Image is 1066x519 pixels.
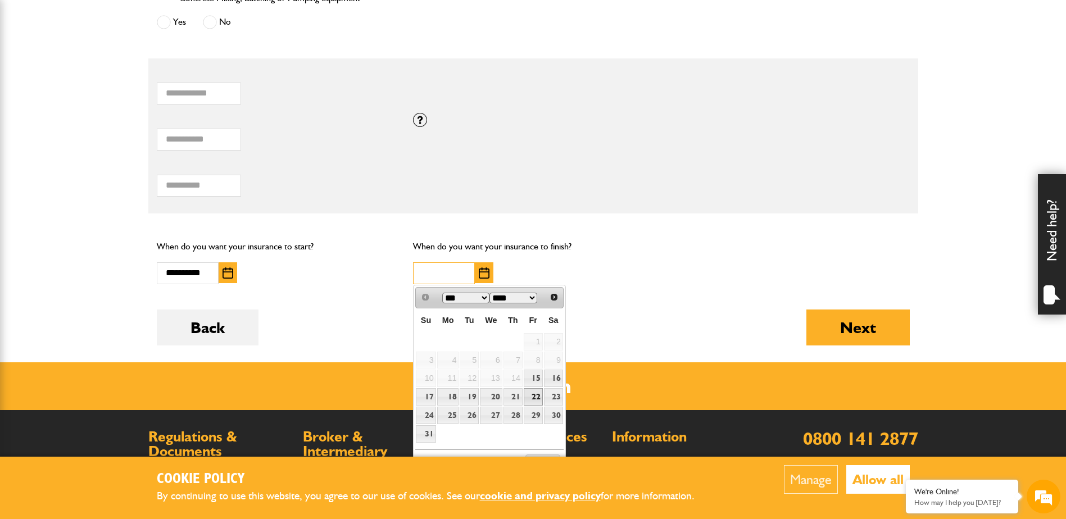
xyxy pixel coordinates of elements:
div: Need help? [1038,174,1066,315]
a: 17 [416,388,436,406]
a: 24 [416,407,436,424]
a: 19 [460,388,479,406]
span: Friday [529,316,537,325]
a: 0800 141 2877 [803,427,918,449]
textarea: Type your message and hit 'Enter' [15,203,205,336]
input: Enter your phone number [15,170,205,195]
label: No [203,15,231,29]
img: d_20077148190_company_1631870298795_20077148190 [19,62,47,78]
button: Manage [784,465,838,494]
span: Next [550,293,559,302]
a: 30 [544,407,563,424]
button: Back [157,309,258,345]
a: 29 [524,407,543,424]
a: 15 [524,370,543,387]
a: 21 [503,388,523,406]
h2: Information [612,430,755,444]
a: 23 [544,388,563,406]
img: Choose date [479,267,489,279]
h2: Broker & Intermediary [303,430,446,458]
span: Tuesday [465,316,474,325]
p: When do you want your insurance to start? [157,239,397,254]
em: Start Chat [153,346,204,361]
label: Yes [157,15,186,29]
div: We're Online! [914,487,1010,497]
span: Thursday [508,316,518,325]
a: 26 [460,407,479,424]
input: Enter your email address [15,137,205,162]
div: Minimize live chat window [184,6,211,33]
a: 16 [544,370,563,387]
a: 27 [480,407,502,424]
h2: Cookie Policy [157,471,713,488]
a: 28 [503,407,523,424]
span: Saturday [548,316,559,325]
h2: Regulations & Documents [148,430,292,458]
button: Next [806,309,910,345]
img: Choose date [223,267,233,279]
span: Wednesday [485,316,497,325]
button: Done [525,454,560,470]
a: 25 [437,407,459,424]
a: 18 [437,388,459,406]
span: Monday [442,316,454,325]
div: Chat with us now [58,63,189,78]
a: 22 [524,388,543,406]
input: Enter your last name [15,104,205,129]
p: When do you want your insurance to finish? [413,239,653,254]
span: Sunday [421,316,431,325]
a: cookie and privacy policy [480,489,601,502]
button: Allow all [846,465,910,494]
a: 31 [416,425,436,443]
p: How may I help you today? [914,498,1010,507]
p: By continuing to use this website, you agree to our use of cookies. See our for more information. [157,488,713,505]
a: Next [546,289,562,305]
a: 20 [480,388,502,406]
